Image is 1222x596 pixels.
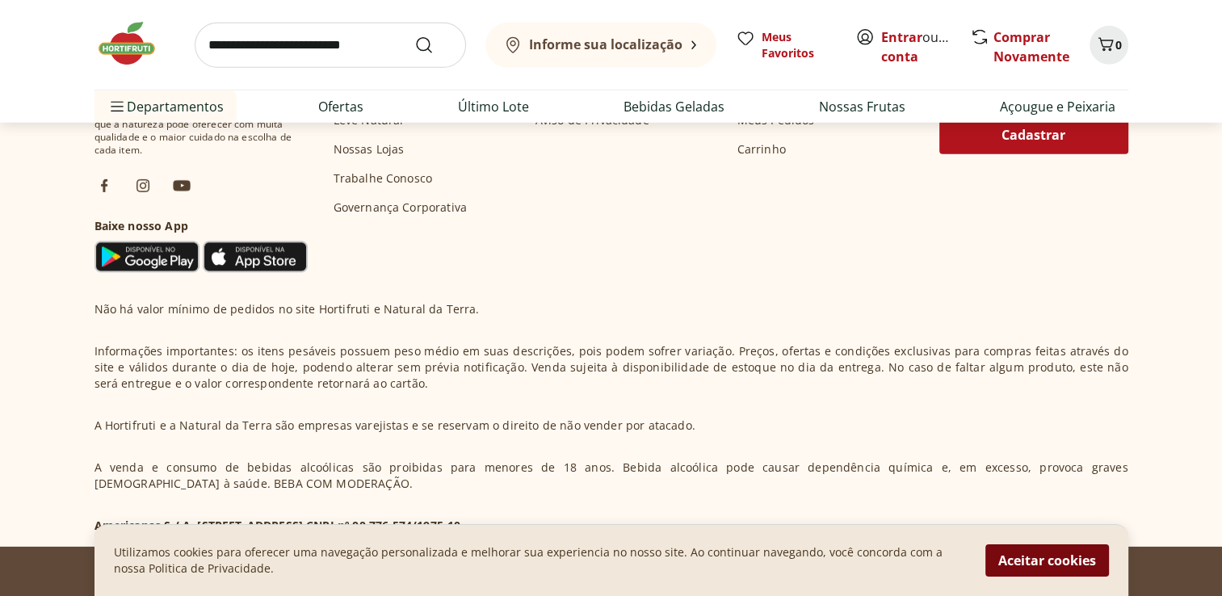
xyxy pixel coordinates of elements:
[985,544,1109,577] button: Aceitar cookies
[107,87,224,126] span: Departamentos
[334,141,405,157] a: Nossas Lojas
[1115,37,1122,52] span: 0
[529,36,682,53] b: Informe sua localização
[881,28,922,46] a: Entrar
[624,97,724,116] a: Bebidas Geladas
[334,170,433,187] a: Trabalhe Conosco
[881,27,953,66] span: ou
[414,36,453,55] button: Submit Search
[736,29,836,61] a: Meus Favoritos
[737,141,786,157] a: Carrinho
[485,23,716,68] button: Informe sua localização
[94,19,175,68] img: Hortifruti
[881,28,970,65] a: Criar conta
[203,241,308,273] img: App Store Icon
[133,176,153,195] img: ig
[94,301,480,317] p: Não há valor mínimo de pedidos no site Hortifruti e Natural da Terra.
[195,23,466,68] input: search
[334,199,468,216] a: Governança Corporativa
[94,418,695,434] p: A Hortifruti e a Natural da Terra são empresas varejistas e se reservam o direito de não vender p...
[762,29,836,61] span: Meus Favoritos
[318,97,363,116] a: Ofertas
[1000,97,1115,116] a: Açougue e Peixaria
[94,241,199,273] img: Google Play Icon
[94,343,1128,392] p: Informações importantes: os itens pesáveis possuem peso médio em suas descrições, pois podem sofr...
[94,518,464,534] p: Americanas S / A, [STREET_ADDRESS] CNPJ nº 00.776.574/1975-10.
[1002,128,1065,141] span: Cadastrar
[939,115,1128,154] button: Cadastrar
[107,87,127,126] button: Menu
[94,460,1128,492] p: A venda e consumo de bebidas alcoólicas são proibidas para menores de 18 anos. Bebida alcoólica p...
[1090,26,1128,65] button: Carrinho
[114,544,966,577] p: Utilizamos cookies para oferecer uma navegação personalizada e melhorar sua experiencia no nosso ...
[819,97,905,116] a: Nossas Frutas
[94,176,114,195] img: fb
[172,176,191,195] img: ytb
[993,28,1069,65] a: Comprar Novamente
[458,97,529,116] a: Último Lote
[94,218,308,234] h3: Baixe nosso App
